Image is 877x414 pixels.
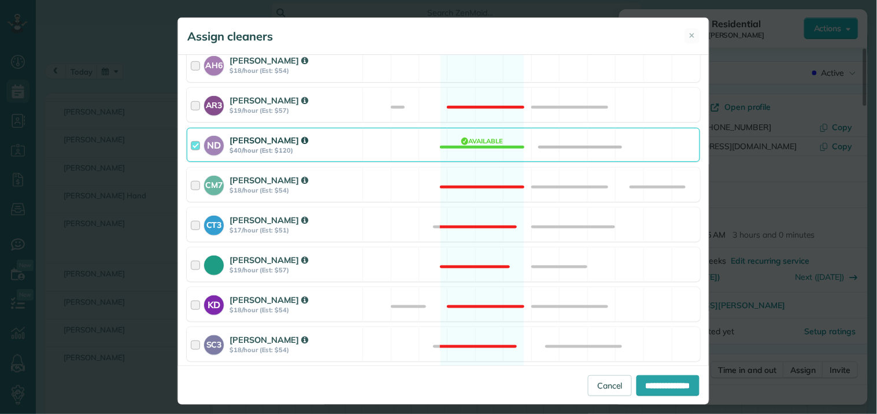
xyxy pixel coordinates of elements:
[230,294,308,305] strong: [PERSON_NAME]
[230,186,359,194] strong: $18/hour (Est: $54)
[230,306,359,314] strong: $18/hour (Est: $54)
[187,28,273,45] h5: Assign cleaners
[588,375,632,396] a: Cancel
[204,96,224,112] strong: AR3
[204,176,224,191] strong: CM7
[230,346,359,354] strong: $18/hour (Est: $54)
[230,254,308,265] strong: [PERSON_NAME]
[230,146,359,154] strong: $40/hour (Est: $120)
[230,95,308,106] strong: [PERSON_NAME]
[230,334,308,345] strong: [PERSON_NAME]
[230,215,308,226] strong: [PERSON_NAME]
[230,66,359,75] strong: $18/hour (Est: $54)
[204,56,224,72] strong: AH6
[230,266,359,274] strong: $19/hour (Est: $57)
[204,335,224,351] strong: SC3
[230,55,308,66] strong: [PERSON_NAME]
[689,30,695,41] span: ✕
[230,175,308,186] strong: [PERSON_NAME]
[230,226,359,234] strong: $17/hour (Est: $51)
[204,136,224,152] strong: ND
[204,295,224,312] strong: KD
[230,135,308,146] strong: [PERSON_NAME]
[230,106,359,114] strong: $19/hour (Est: $57)
[204,216,224,231] strong: CT3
